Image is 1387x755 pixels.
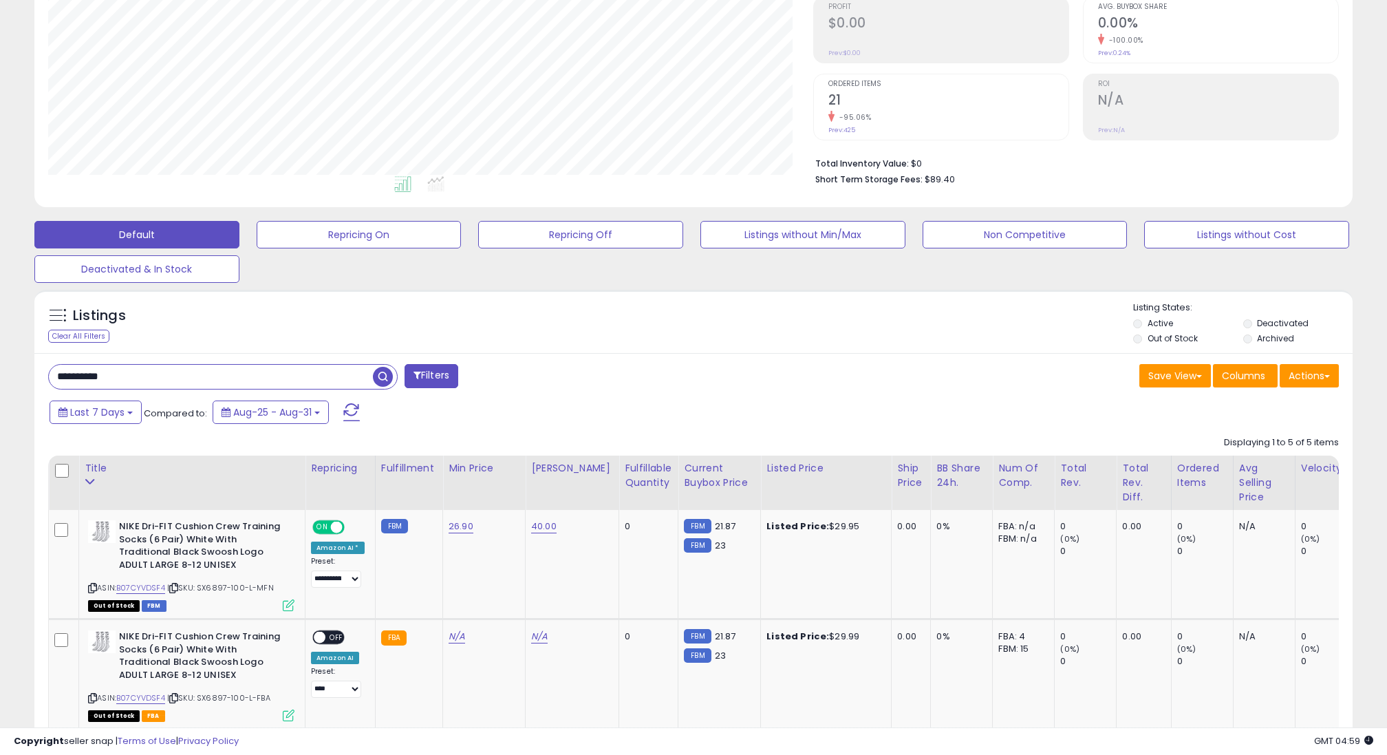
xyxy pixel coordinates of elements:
small: -100.00% [1104,35,1143,45]
span: Columns [1222,369,1265,383]
span: Avg. Buybox Share [1098,3,1338,11]
a: 40.00 [531,520,557,533]
div: Clear All Filters [48,330,109,343]
div: N/A [1239,520,1284,533]
small: FBA [381,630,407,646]
div: Displaying 1 to 5 of 5 items [1224,436,1339,449]
button: Columns [1213,364,1278,387]
div: Total Rev. Diff. [1122,461,1165,504]
b: NIKE Dri-FIT Cushion Crew Training Socks (6 Pair) White With Traditional Black Swoosh Logo ADULT ... [119,630,286,685]
div: 0 [1177,520,1233,533]
div: 0 [1060,520,1116,533]
div: FBA: 4 [998,630,1044,643]
button: Actions [1280,364,1339,387]
div: Title [85,461,299,476]
div: Listed Price [766,461,885,476]
small: (0%) [1060,533,1079,544]
span: | SKU: SX6897-100-L-FBA [167,692,270,703]
button: Aug-25 - Aug-31 [213,401,329,424]
label: Active [1148,317,1173,329]
img: 31yiWDNF62L._SL40_.jpg [88,630,116,653]
div: Num of Comp. [998,461,1049,490]
div: 0 [1301,630,1357,643]
a: N/A [449,630,465,644]
span: $89.40 [925,173,955,186]
div: FBM: n/a [998,533,1044,545]
span: FBA [142,710,165,722]
small: -95.06% [835,112,872,123]
b: Total Inventory Value: [815,158,909,169]
div: 0 [1301,545,1357,557]
span: Ordered Items [828,81,1068,88]
span: OFF [343,522,365,533]
a: B07CYVDSF4 [116,582,165,594]
button: Last 7 Days [50,401,142,424]
button: Repricing On [257,221,462,248]
div: Ship Price [897,461,925,490]
div: Total Rev. [1060,461,1110,490]
h2: $0.00 [828,15,1068,34]
div: Fulfillable Quantity [625,461,672,490]
div: 0.00 [897,630,920,643]
button: Filters [405,364,458,388]
button: Listings without Min/Max [700,221,905,248]
div: Amazon AI [311,652,359,664]
b: Listed Price: [766,520,829,533]
button: Save View [1139,364,1211,387]
div: FBM: 15 [998,643,1044,655]
div: Preset: [311,667,365,698]
button: Default [34,221,239,248]
div: 0.00 [1122,520,1160,533]
small: FBM [684,648,711,663]
div: N/A [1239,630,1284,643]
div: 0.00 [897,520,920,533]
small: FBM [381,519,408,533]
div: 0 [625,630,667,643]
div: $29.95 [766,520,881,533]
div: 0 [1060,545,1116,557]
div: 0 [1177,545,1233,557]
span: 23 [715,649,726,662]
div: BB Share 24h. [936,461,987,490]
div: Velocity [1301,461,1351,476]
strong: Copyright [14,734,64,747]
small: Prev: 425 [828,126,855,134]
span: ROI [1098,81,1338,88]
b: Short Term Storage Fees: [815,173,923,185]
a: Privacy Policy [178,734,239,747]
span: Profit [828,3,1068,11]
div: FBA: n/a [998,520,1044,533]
a: N/A [531,630,548,644]
span: 23 [715,539,726,552]
small: FBM [684,519,711,533]
small: Prev: N/A [1098,126,1125,134]
small: Prev: 0.24% [1098,49,1130,57]
a: B07CYVDSF4 [116,692,165,704]
span: OFF [325,632,347,644]
div: 0 [625,520,667,533]
small: FBM [684,629,711,644]
p: Listing States: [1133,301,1352,315]
li: $0 [815,154,1329,171]
a: 26.90 [449,520,473,533]
h5: Listings [73,306,126,326]
button: Deactivated & In Stock [34,255,239,283]
b: Listed Price: [766,630,829,643]
div: 0 [1177,655,1233,668]
h2: 21 [828,92,1068,111]
button: Non Competitive [923,221,1128,248]
div: 0 [1301,520,1357,533]
button: Repricing Off [478,221,683,248]
span: All listings that are currently out of stock and unavailable for purchase on Amazon [88,600,140,612]
small: (0%) [1177,533,1196,544]
div: 0% [936,520,982,533]
div: Avg Selling Price [1239,461,1289,504]
div: Ordered Items [1177,461,1227,490]
span: ON [314,522,331,533]
label: Deactivated [1257,317,1309,329]
small: (0%) [1301,644,1320,655]
div: Preset: [311,557,365,588]
label: Archived [1257,332,1294,344]
span: Aug-25 - Aug-31 [233,405,312,419]
small: (0%) [1177,644,1196,655]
